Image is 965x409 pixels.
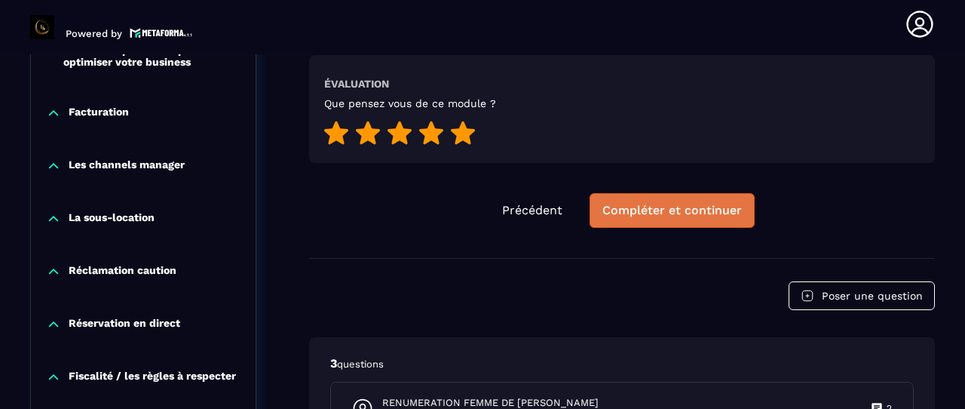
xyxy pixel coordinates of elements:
button: Compléter et continuer [590,193,755,228]
button: Précédent [490,194,574,227]
img: logo-branding [30,15,54,39]
p: Outils indispensables pour optimiser votre business [63,44,240,68]
div: Compléter et continuer [602,203,742,218]
p: La sous-location [69,211,155,226]
p: Réclamation caution [69,264,176,279]
h5: Que pensez vous de ce module ? [324,97,496,109]
p: Fiscalité / les règles à respecter [69,370,236,385]
img: logo [130,26,193,39]
span: questions [337,358,384,370]
p: Réservation en direct [69,317,180,332]
p: 3 [330,355,914,372]
p: Les channels manager [69,158,185,174]
p: Powered by [66,28,122,39]
button: Poser une question [789,281,935,310]
h6: Évaluation [324,78,389,90]
p: Facturation [69,106,129,121]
